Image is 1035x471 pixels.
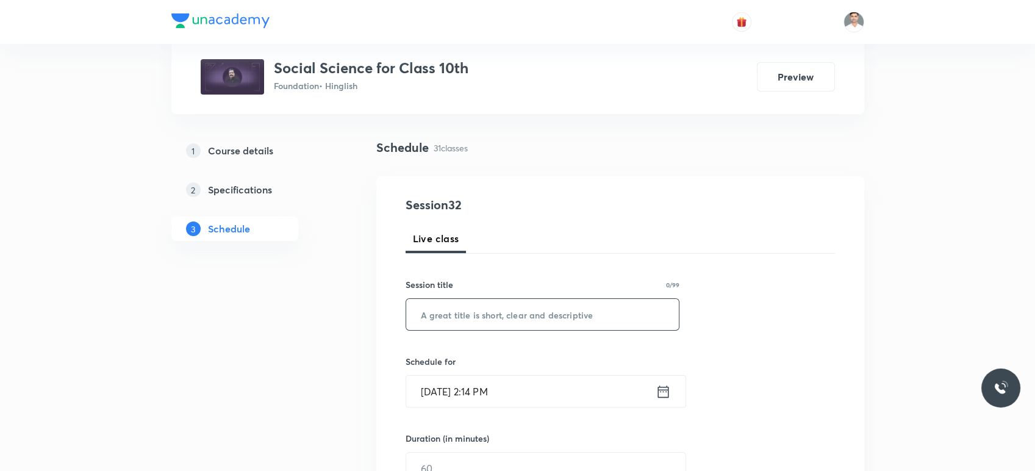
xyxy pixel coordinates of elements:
h6: Duration (in minutes) [406,432,489,445]
img: Mant Lal [843,12,864,32]
p: 0/99 [666,282,679,288]
button: Preview [757,62,835,92]
h5: Course details [208,143,273,158]
img: Company Logo [171,13,270,28]
h6: Session title [406,278,453,291]
h3: Social Science for Class 10th [274,59,468,77]
h4: Schedule [376,138,429,157]
button: avatar [732,12,751,32]
h5: Schedule [208,221,250,236]
a: Company Logo [171,13,270,31]
p: 31 classes [434,142,468,154]
h5: Specifications [208,182,272,197]
a: 2Specifications [171,178,337,202]
p: 1 [186,143,201,158]
p: 2 [186,182,201,197]
input: A great title is short, clear and descriptive [406,299,679,330]
p: 3 [186,221,201,236]
p: Foundation • Hinglish [274,79,468,92]
img: avatar [736,16,747,27]
h4: Session 32 [406,196,628,214]
h6: Schedule for [406,355,680,368]
a: 1Course details [171,138,337,163]
img: ttu [994,381,1008,395]
span: Live class [413,231,459,246]
img: 881b3ce8a90d44ebbd40760135422272.jpg [201,59,264,95]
